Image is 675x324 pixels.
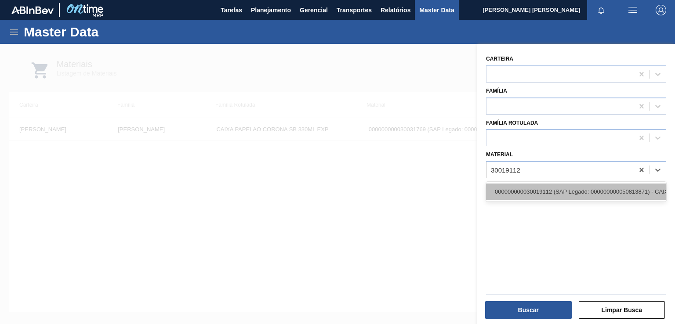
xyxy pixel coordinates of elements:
[221,5,242,15] span: Tarefas
[486,184,666,200] div: 000000000030019112 (SAP Legado: 000000000050813871) - CAIXA PAPELAO STELLA 600ML C12 [GEOGRAPHIC_...
[579,301,665,319] button: Limpar Busca
[337,5,372,15] span: Transportes
[300,5,328,15] span: Gerencial
[251,5,291,15] span: Planejamento
[486,88,507,94] label: Família
[419,5,454,15] span: Master Data
[485,301,572,319] button: Buscar
[24,27,180,37] h1: Master Data
[628,5,638,15] img: userActions
[656,5,666,15] img: Logout
[486,56,513,62] label: Carteira
[381,5,410,15] span: Relatórios
[587,4,615,16] button: Notificações
[11,6,54,14] img: TNhmsLtSVTkK8tSr43FrP2fwEKptu5GPRR3wAAAABJRU5ErkJggg==
[486,120,538,126] label: Família Rotulada
[486,151,513,158] label: Material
